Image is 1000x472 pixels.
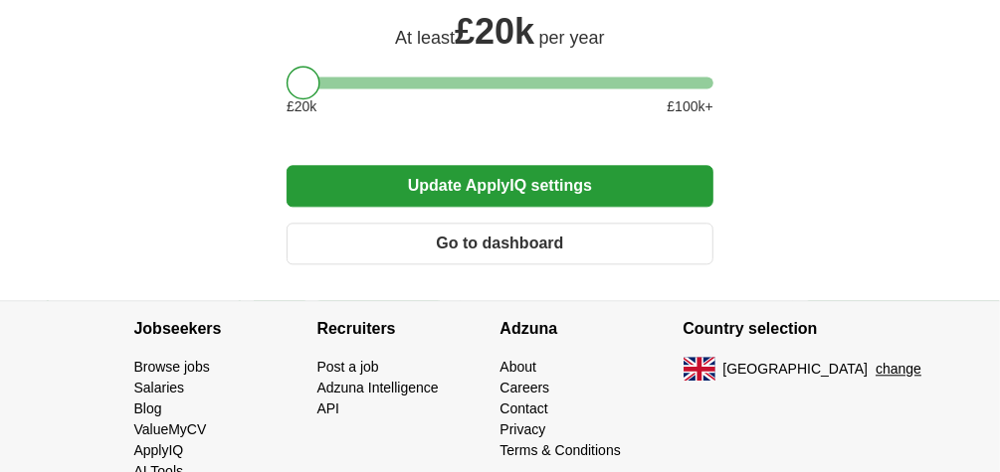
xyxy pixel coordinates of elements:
[539,28,605,48] span: per year
[668,96,713,117] span: £ 100 k+
[500,380,550,395] a: Careers
[134,421,207,437] a: ValueMyCV
[500,442,621,458] a: Terms & Conditions
[287,223,713,264] button: Go to dashboard
[317,380,439,395] a: Adzuna Intelligence
[134,400,162,416] a: Blog
[684,301,867,357] h4: Country selection
[876,359,921,380] button: change
[500,421,546,437] a: Privacy
[317,400,340,416] a: API
[134,442,184,458] a: ApplyIQ
[455,11,534,52] span: £ 20k
[287,96,316,117] span: £ 20 k
[317,359,379,375] a: Post a job
[134,359,210,375] a: Browse jobs
[500,400,548,416] a: Contact
[723,359,869,380] span: [GEOGRAPHIC_DATA]
[500,359,537,375] a: About
[287,165,713,207] button: Update ApplyIQ settings
[134,380,185,395] a: Salaries
[684,357,715,381] img: UK flag
[395,28,455,48] span: At least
